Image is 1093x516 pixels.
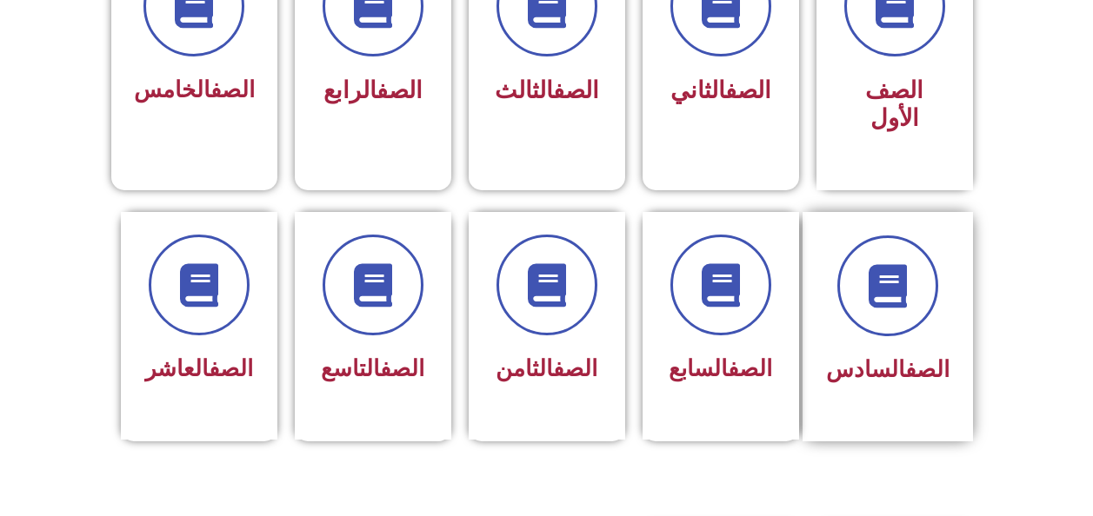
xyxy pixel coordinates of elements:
[323,76,423,104] span: الرابع
[134,76,255,103] span: الخامس
[728,355,772,381] a: الصف
[380,355,424,381] a: الصف
[905,356,950,382] a: الصف
[209,355,253,381] a: الصف
[321,355,424,381] span: التاسع
[495,76,599,104] span: الثالث
[496,355,597,381] span: الثامن
[670,76,771,104] span: الثاني
[725,76,771,104] a: الصف
[377,76,423,104] a: الصف
[145,355,253,381] span: العاشر
[865,76,923,132] span: الصف الأول
[669,355,772,381] span: السابع
[553,355,597,381] a: الصف
[210,76,255,103] a: الصف
[553,76,599,104] a: الصف
[826,356,950,382] span: السادس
